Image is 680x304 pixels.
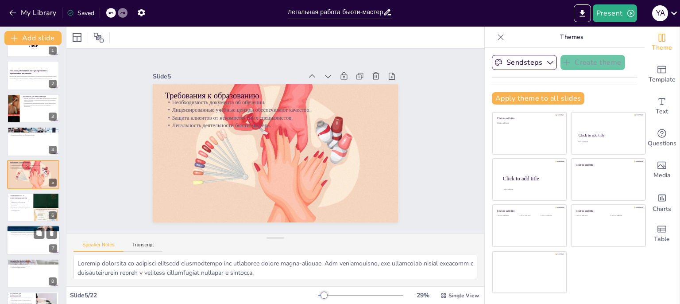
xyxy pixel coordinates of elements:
[10,130,57,132] p: Введение закона повысило контроль за бьюти-мастерами.
[10,262,57,264] p: Штрафы для мастера за отсутствие документов.
[10,128,57,131] p: Федеральный Закон №248-ФЗ
[10,263,57,265] p: Последствия повторной проверки.
[578,141,637,143] div: Click to add text
[4,31,62,45] button: Add slide
[10,132,57,133] p: Закон распространяется на различные специализации.
[497,210,560,213] div: Click to add title
[10,203,31,206] p: Возможные штрафы за отсутствие документов.
[49,80,57,88] div: 2
[288,6,383,19] input: Insert title
[70,31,84,45] div: Layout
[644,90,680,122] div: Add text boxes
[7,160,59,189] div: https://cdn.sendsteps.com/images/logo/sendsteps_logo_white.pnghttps://cdn.sendsteps.com/images/lo...
[10,164,57,166] p: Лицензированные учебные центры обеспечивают качество.
[70,291,318,300] div: Slide 5 / 22
[34,228,44,239] button: Duplicate Slide
[503,189,559,191] div: Click to add body
[73,242,124,252] button: Speaker Notes
[23,102,57,104] p: Подтверждение образования необходимо для легальной работы.
[73,255,477,279] textarea: Loremip dolorsita co adipisci elitsedd eiusmodtempo inc utlaboree dolore magna-aliquae. Adm venia...
[10,166,57,168] p: Защита клиентов от некомпетентных специалистов.
[576,215,604,217] div: Click to add text
[49,179,57,187] div: 5
[10,300,33,303] p: Образование в области «Образование и педагогика».
[46,228,57,239] button: Delete Slide
[497,122,560,125] div: Click to add text
[7,226,60,256] div: https://cdn.sendsteps.com/images/logo/sendsteps_logo_white.pnghttps://cdn.sendsteps.com/images/lo...
[10,207,31,208] p: Негативные последствия для бизнеса.
[7,127,59,156] div: https://cdn.sendsteps.com/images/logo/sendsteps_logo_white.pnghttps://cdn.sendsteps.com/images/lo...
[9,230,57,232] p: Влияние штрафов на бизнес.
[49,277,57,285] div: 8
[237,55,354,250] p: Защита клиентов от некомпетентных специалистов.
[49,211,57,219] div: 6
[10,75,57,78] p: Презентация освещает требования к образованию и документам для бьюти-мастеров, а также последстви...
[412,291,433,300] div: 29 %
[10,265,57,267] p: Защита профессиональной репутации.
[644,27,680,58] div: Change the overall theme
[644,218,680,250] div: Add a table
[10,200,31,203] p: Административная ответственность для мастера и работодателя.
[492,92,584,105] button: Apply theme to all slides
[314,65,397,199] div: Slide 5
[124,242,163,252] button: Transcript
[7,61,59,90] div: https://cdn.sendsteps.com/images/logo/sendsteps_logo_white.pnghttps://cdn.sendsteps.com/images/lo...
[610,215,638,217] div: Click to add text
[497,215,517,217] div: Click to add text
[644,154,680,186] div: Add images, graphics, shapes or video
[23,104,57,107] p: Без документов работа мастера может быть признана незаконной.
[541,215,560,217] div: Click to add text
[10,296,33,300] p: Необходимость диплома государственного образца.
[49,47,57,55] div: 1
[10,133,57,135] p: Необходимость документов для легальной работы.
[560,55,625,70] button: Create theme
[653,171,671,180] span: Media
[652,4,668,22] button: y a
[10,267,57,269] p: Финансовое бремя штрафов.
[250,62,367,258] p: Необходимость документа об обучении.
[10,161,57,164] p: Требования к образованию
[576,163,639,166] div: Click to add title
[10,70,48,74] strong: Легальная работа бьюти-мастера: требования к образованию и документам
[10,79,57,81] p: Generated with [URL]
[7,259,59,288] div: 8
[9,226,57,229] p: Штрафы для работодателей
[492,55,557,70] button: Sendsteps
[10,135,57,136] p: Повышение качества услуг в бьюти-индустрии.
[448,292,479,299] span: Single View
[7,94,59,123] div: https://cdn.sendsteps.com/images/logo/sendsteps_logo_white.pnghttps://cdn.sendsteps.com/images/lo...
[9,232,57,234] p: Необходимость контроля за документами сотрудников.
[644,122,680,154] div: Get real-time input from your audience
[644,58,680,90] div: Add ready made slides
[243,58,360,254] p: Лицензированные учебные центры обеспечивают качество.
[7,193,59,222] div: https://cdn.sendsteps.com/images/logo/sendsteps_logo_white.pnghttps://cdn.sendsteps.com/images/lo...
[23,99,57,102] p: Бюро по контролю за бьюти-мастерами следит за соблюдением законодательства.
[574,4,591,22] button: Export to PowerPoint
[23,95,57,98] p: Документы для бьюти-мастера
[593,4,637,22] button: Present
[49,245,57,253] div: 7
[49,113,57,121] div: 3
[519,215,539,217] div: Click to add text
[503,175,560,181] div: Click to add title
[579,133,637,137] div: Click to add title
[652,43,672,53] span: Theme
[93,32,104,43] span: Position
[10,292,33,297] p: Документы для преподавателей
[649,75,676,85] span: Template
[656,107,668,117] span: Text
[508,27,635,48] p: Themes
[576,210,639,213] div: Click to add title
[10,163,57,164] p: Необходимость документа об обучении.
[230,51,347,246] p: Легальность деятельности бьюти-мастера.
[653,204,671,214] span: Charts
[9,234,57,235] p: Ответственность работодателя за действия мастеров.
[644,186,680,218] div: Add charts and graphs
[652,5,668,21] div: y a
[10,208,31,211] p: Соблюдение законодательства как ключевой аспект.
[648,139,676,148] span: Questions
[497,117,560,120] div: Click to add title
[10,260,57,262] p: Штрафы для бьюти-мастера
[23,97,57,99] p: Каждый бьюти-мастер должен иметь свидетельство или диплом.
[67,9,94,17] div: Saved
